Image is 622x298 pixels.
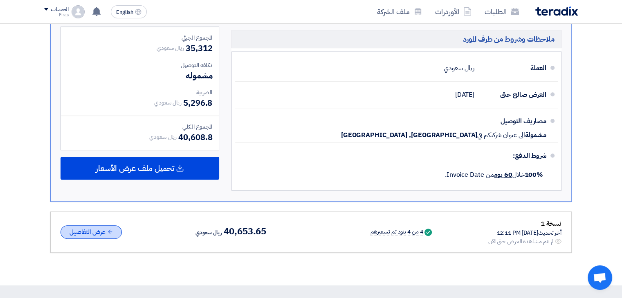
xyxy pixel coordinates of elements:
div: تكلفه التوصيل [67,61,212,69]
div: Open chat [588,265,612,290]
strong: 100% [524,170,543,180]
a: الطلبات [478,2,525,21]
span: مشموله [186,69,212,82]
span: [DATE] [455,91,474,99]
button: عرض التفاصيل [61,225,122,239]
img: Teradix logo [535,7,578,16]
span: الى عنوان شركتكم في [477,131,525,139]
div: العرض صالح حتى [481,85,546,105]
span: 35,312 [186,42,212,54]
a: الأوردرات [429,2,478,21]
span: ريال سعودي [195,228,222,238]
span: 5,296.8 [183,97,212,109]
span: 40,653.65 [224,227,266,236]
div: العملة [481,58,546,78]
span: ريال سعودي [157,44,184,52]
div: ريال سعودي [444,60,474,76]
span: مشمولة [525,131,546,139]
div: الضريبة [67,88,212,97]
a: ملف الشركة [371,2,429,21]
span: [GEOGRAPHIC_DATA], [GEOGRAPHIC_DATA] [341,131,477,139]
div: Firas [44,13,68,17]
div: أخر تحديث [DATE] 12:11 PM [488,229,561,237]
span: 40,608.8 [178,131,212,143]
span: English [116,9,133,15]
u: 60 يوم [494,170,512,180]
span: ريال سعودي [154,98,182,107]
span: ريال سعودي [149,133,177,141]
div: 4 من 4 بنود تم تسعيرهم [370,229,423,236]
div: مصاريف التوصيل [481,111,546,131]
div: لم يتم مشاهدة العرض حتى الآن [488,237,553,246]
div: الحساب [51,6,68,13]
span: خلال من Invoice Date. [445,170,543,180]
h5: ملاحظات وشروط من طرف المورد [231,30,561,48]
button: English [111,5,147,18]
div: نسخة 1 [488,218,561,229]
span: تحميل ملف عرض الأسعار [96,165,174,172]
div: شروط الدفع: [248,146,546,166]
img: profile_test.png [72,5,85,18]
div: المجموع الكلي [67,122,212,131]
div: المجموع الجزئي [67,33,212,42]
